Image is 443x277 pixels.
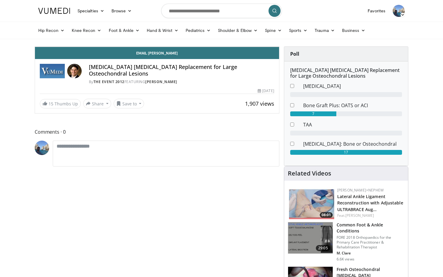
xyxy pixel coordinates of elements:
span: 15 [49,101,53,107]
a: Hip Recon [35,24,68,36]
p: 6.6K views [337,257,354,262]
span: 1,907 views [245,100,274,107]
a: Foot & Ankle [105,24,143,36]
img: Avatar [35,141,49,155]
a: 29:05 Common Foot & Ankle Conditions FORE 2018 Orthopaedics for the Primary Care Practitioner & R... [288,222,404,262]
a: Hand & Wrist [143,24,182,36]
div: 17 [290,150,402,155]
dd: [MEDICAL_DATA]: Bone or Osteochondral [299,140,407,148]
h3: Common Foot & Ankle Conditions [337,222,404,234]
img: Avatar [393,5,405,17]
a: Pediatrics [182,24,214,36]
img: The Event 2012 [40,64,65,78]
strong: Poll [290,51,299,57]
input: Search topics, interventions [161,4,282,18]
p: FORE 2018 Orthopaedics for the Primary Care Practitioner & Rehabilitation Therapist [337,235,404,250]
a: [PERSON_NAME] [145,79,177,84]
button: Share [83,99,111,108]
h4: Related Videos [288,170,331,177]
a: Trauma [311,24,338,36]
a: Lateral Ankle Ligament Reconstruction with Adjustable ULTRABRACE Aug… [337,194,403,212]
img: Avatar [67,64,82,78]
div: By FEATURING [89,79,274,85]
dd: [MEDICAL_DATA] [299,82,407,90]
a: [PERSON_NAME] [345,213,374,218]
span: Comments 0 [35,128,279,136]
a: Knee Recon [68,24,105,36]
a: Specialties [74,5,108,17]
dd: TAA [299,121,407,128]
a: Business [338,24,369,36]
button: Save to [114,99,144,108]
img: 044b55f9-35d8-467a-a7ec-b25583c50434.150x105_q85_crop-smart_upscale.jpg [289,188,334,219]
a: 15 Thumbs Up [40,99,81,108]
a: Sports [285,24,311,36]
p: M. Clare [337,251,404,256]
div: [DATE] [258,88,274,94]
a: Shoulder & Elbow [214,24,261,36]
a: 08:01 [289,188,334,219]
div: Feat. [337,213,403,218]
span: 08:01 [320,212,333,218]
img: 6ece7218-3b5d-40f5-ae19-d9dd7468f08b.150x105_q85_crop-smart_upscale.jpg [288,222,333,254]
h4: [MEDICAL_DATA] [MEDICAL_DATA] Replacement for Large Osteochondral Lesions [89,64,274,77]
a: The Event 2012 [93,79,124,84]
a: Email [PERSON_NAME] [35,47,279,59]
a: Favorites [364,5,389,17]
dd: Bone Graft Plus: OATS or ACI [299,102,407,109]
a: Spine [261,24,285,36]
a: Browse [108,5,136,17]
h6: [MEDICAL_DATA] [MEDICAL_DATA] Replacement for Large Osteochondral Lesions [290,67,402,79]
span: 29:05 [316,245,330,251]
div: 7 [290,111,336,116]
a: [PERSON_NAME]+Nephew [337,188,384,193]
img: VuMedi Logo [38,8,70,14]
